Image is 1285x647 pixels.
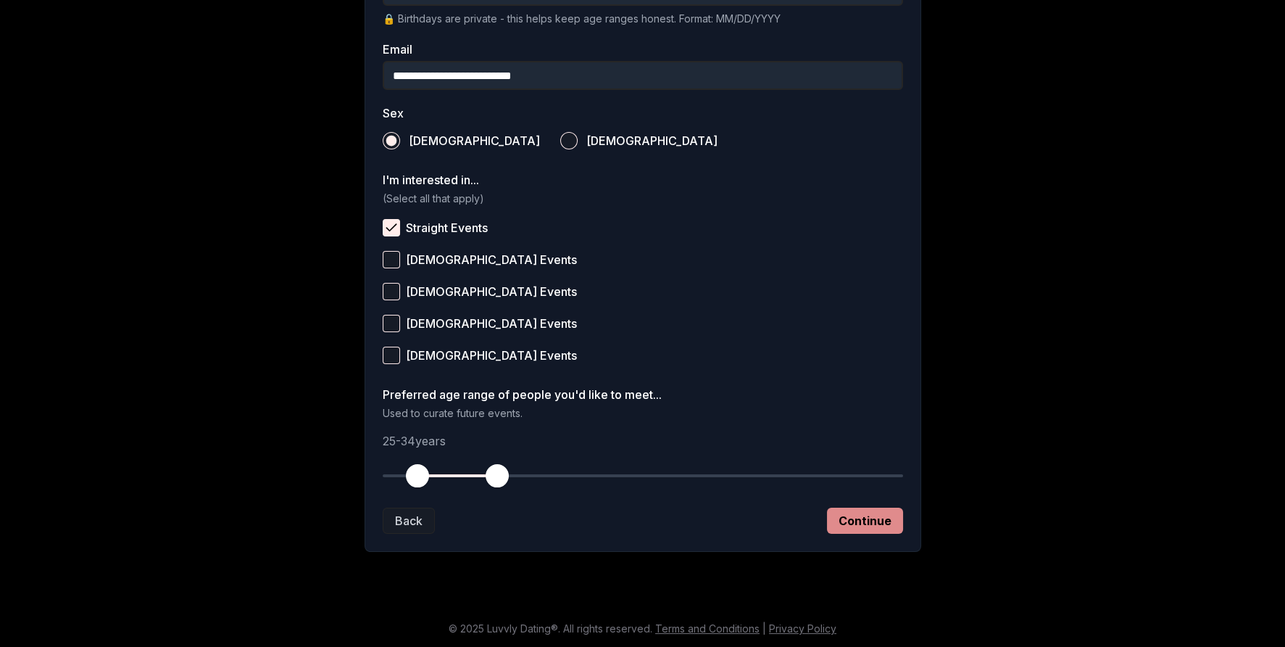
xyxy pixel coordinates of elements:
[383,508,435,534] button: Back
[383,174,903,186] label: I'm interested in...
[383,283,400,300] button: [DEMOGRAPHIC_DATA] Events
[383,251,400,268] button: [DEMOGRAPHIC_DATA] Events
[406,350,577,361] span: [DEMOGRAPHIC_DATA] Events
[406,254,577,265] span: [DEMOGRAPHIC_DATA] Events
[769,622,836,635] a: Privacy Policy
[586,135,718,147] span: [DEMOGRAPHIC_DATA]
[409,135,540,147] span: [DEMOGRAPHIC_DATA]
[762,622,766,635] span: |
[406,318,577,329] span: [DEMOGRAPHIC_DATA] Events
[827,508,903,534] button: Continue
[383,389,903,400] label: Preferred age range of people you'd like to meet...
[383,132,400,149] button: [DEMOGRAPHIC_DATA]
[383,347,400,364] button: [DEMOGRAPHIC_DATA] Events
[383,315,400,332] button: [DEMOGRAPHIC_DATA] Events
[383,191,903,206] p: (Select all that apply)
[406,222,488,234] span: Straight Events
[655,622,760,635] a: Terms and Conditions
[560,132,578,149] button: [DEMOGRAPHIC_DATA]
[383,219,400,236] button: Straight Events
[383,44,903,55] label: Email
[383,12,903,26] p: 🔒 Birthdays are private - this helps keep age ranges honest. Format: MM/DD/YYYY
[383,432,903,450] p: 25 - 34 years
[406,286,577,297] span: [DEMOGRAPHIC_DATA] Events
[383,406,903,421] p: Used to curate future events.
[383,107,903,119] label: Sex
